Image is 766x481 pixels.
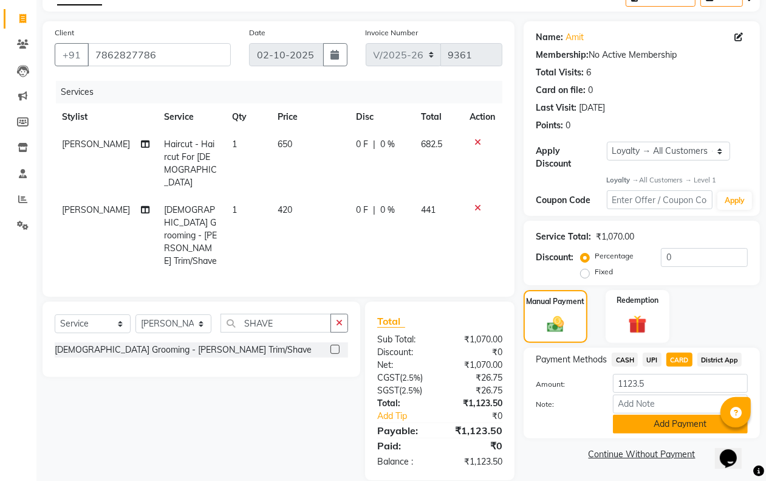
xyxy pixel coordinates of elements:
div: 6 [586,66,591,79]
span: [DEMOGRAPHIC_DATA] Grooming - [PERSON_NAME] Trim/Shave [164,204,217,266]
input: Search or Scan [221,314,331,333]
span: 682.5 [422,139,443,150]
span: 420 [278,204,292,215]
div: Discount: [368,346,440,359]
span: 0 F [356,138,368,151]
div: Apply Discount [536,145,606,170]
button: +91 [55,43,89,66]
span: 0 F [356,204,368,216]
span: Haircut - Haircut For [DEMOGRAPHIC_DATA] [164,139,217,188]
span: | [373,204,375,216]
div: ₹0 [452,410,511,423]
div: ( ) [368,384,440,397]
a: Continue Without Payment [526,448,757,461]
label: Percentage [595,251,634,261]
div: Total Visits: [536,66,584,79]
span: 1 [232,139,237,150]
span: 650 [278,139,292,150]
iframe: chat widget [715,432,754,469]
div: Payable: [368,423,440,438]
span: | [373,138,375,151]
span: CASH [612,353,638,367]
div: ₹1,070.00 [440,359,511,372]
div: ₹1,123.50 [440,455,511,468]
div: Last Visit: [536,102,576,114]
span: [PERSON_NAME] [62,139,130,150]
div: ₹26.75 [440,384,511,397]
div: [DEMOGRAPHIC_DATA] Grooming - [PERSON_NAME] Trim/Shave [55,344,312,356]
div: Net: [368,359,440,372]
label: Amount: [527,379,603,390]
th: Disc [349,103,414,131]
label: Invoice Number [366,27,419,38]
div: ( ) [368,372,440,384]
a: Amit [566,31,584,44]
div: ₹1,123.50 [440,423,511,438]
div: Discount: [536,251,573,264]
th: Total [414,103,463,131]
span: Total [377,315,405,328]
th: Action [462,103,502,131]
span: 1 [232,204,237,215]
span: CARD [666,353,692,367]
div: No Active Membership [536,49,748,61]
div: [DATE] [579,102,605,114]
div: Services [56,81,511,103]
label: Date [249,27,265,38]
button: Apply [717,192,752,210]
div: 0 [566,119,570,132]
span: SGST [377,385,399,396]
div: ₹0 [440,346,511,359]
span: UPI [643,353,662,367]
span: 441 [422,204,436,215]
div: Balance : [368,455,440,468]
span: Payment Methods [536,353,607,366]
div: ₹1,070.00 [440,333,511,346]
div: Points: [536,119,563,132]
th: Price [270,103,349,131]
div: ₹1,070.00 [596,230,634,243]
button: Add Payment [613,415,748,434]
div: ₹26.75 [440,372,511,384]
span: 0 % [380,204,395,216]
th: Qty [225,103,270,131]
th: Stylist [55,103,157,131]
input: Enter Offer / Coupon Code [607,190,713,209]
input: Search by Name/Mobile/Email/Code [87,43,231,66]
img: _cash.svg [542,314,569,334]
label: Manual Payment [527,296,585,307]
div: ₹1,123.50 [440,397,511,410]
span: District App [697,353,742,367]
span: 2.5% [402,386,420,395]
div: Coupon Code [536,194,606,207]
div: 0 [588,84,593,97]
th: Service [157,103,225,131]
span: [PERSON_NAME] [62,204,130,215]
span: 2.5% [402,373,420,382]
label: Fixed [595,266,613,277]
div: Paid: [368,438,440,453]
a: Add Tip [368,410,452,423]
strong: Loyalty → [607,176,639,184]
span: 0 % [380,138,395,151]
label: Redemption [617,295,658,306]
div: Total: [368,397,440,410]
div: All Customers → Level 1 [607,175,748,185]
div: Service Total: [536,230,591,243]
label: Note: [527,399,603,410]
label: Client [55,27,74,38]
input: Amount [613,374,748,393]
input: Add Note [613,395,748,414]
span: CGST [377,372,400,383]
div: Name: [536,31,563,44]
div: Card on file: [536,84,586,97]
img: _gift.svg [623,313,652,336]
div: ₹0 [440,438,511,453]
div: Membership: [536,49,589,61]
div: Sub Total: [368,333,440,346]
